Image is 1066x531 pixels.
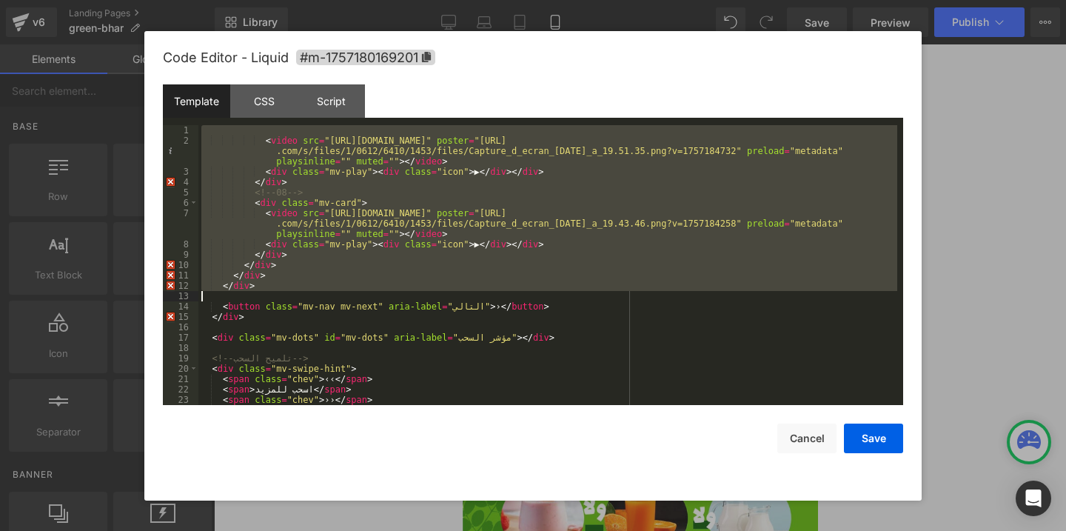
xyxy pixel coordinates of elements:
[163,167,198,177] div: 3
[163,136,198,167] div: 2
[163,281,198,291] div: 12
[163,208,198,239] div: 7
[163,187,198,198] div: 5
[1016,481,1051,516] div: Open Intercom Messenger
[298,84,365,118] div: Script
[163,239,198,250] div: 8
[777,424,837,453] button: Cancel
[163,322,198,333] div: 16
[163,177,198,187] div: 4
[163,333,198,343] div: 17
[163,395,198,405] div: 23
[163,301,198,312] div: 14
[163,364,198,374] div: 20
[163,50,289,65] span: Code Editor - Liquid
[163,260,198,270] div: 10
[163,198,198,208] div: 6
[163,125,198,136] div: 1
[844,424,903,453] button: Save
[163,353,198,364] div: 19
[163,374,198,384] div: 21
[163,250,198,260] div: 9
[230,84,298,118] div: CSS
[163,343,198,353] div: 18
[163,312,198,322] div: 15
[296,50,435,65] span: Click to copy
[163,384,198,395] div: 22
[163,84,230,118] div: Template
[163,291,198,301] div: 13
[163,270,198,281] div: 11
